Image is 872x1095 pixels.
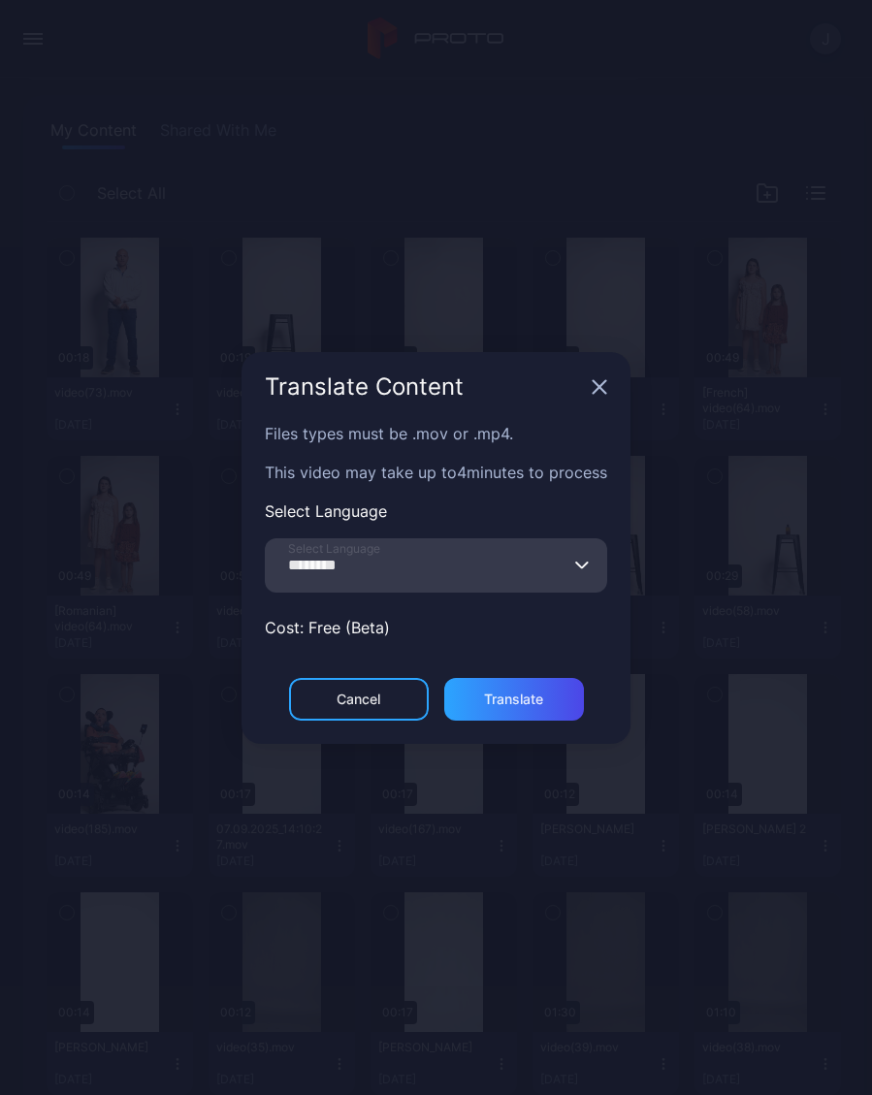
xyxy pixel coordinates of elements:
[288,541,380,557] span: Select Language
[265,422,607,445] p: Files types must be .mov or .mp4.
[265,616,607,639] p: Cost: Free (Beta)
[289,678,429,721] button: Cancel
[265,461,607,484] p: This video may take up to 4 minutes to process
[265,538,607,593] input: Select Language
[337,692,380,707] div: Cancel
[484,692,543,707] div: Translate
[444,678,584,721] button: Translate
[265,375,584,399] div: Translate Content
[265,499,607,523] p: Select Language
[574,538,590,593] button: Select Language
